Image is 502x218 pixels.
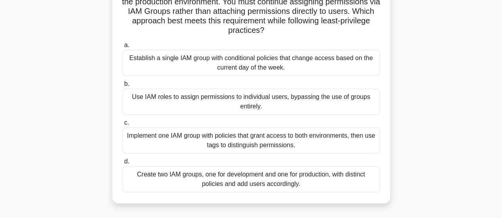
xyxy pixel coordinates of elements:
div: Implement one IAM group with policies that grant access to both environments, then use tags to di... [123,127,380,154]
div: Create two IAM groups, one for development and one for production, with distinct policies and add... [123,166,380,192]
div: Use IAM roles to assign permissions to individual users, bypassing the use of groups entirely. [123,89,380,115]
span: d. [124,158,129,165]
span: a. [124,42,129,48]
span: b. [124,80,129,87]
span: c. [124,119,129,126]
div: Establish a single IAM group with conditional policies that change access based on the current da... [123,50,380,76]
